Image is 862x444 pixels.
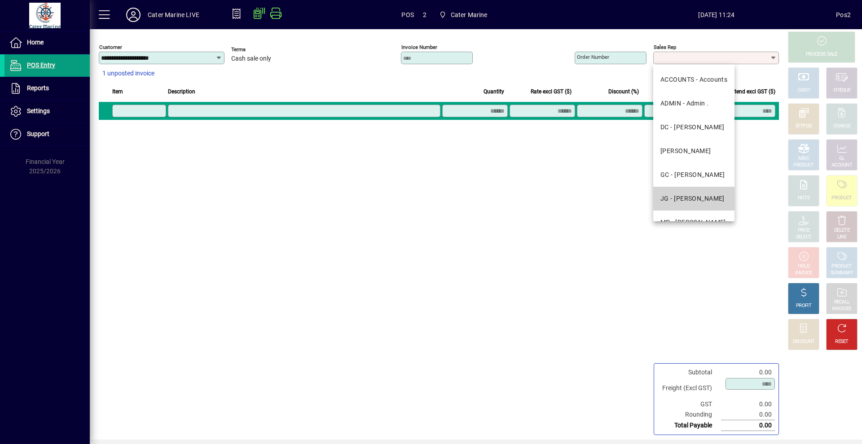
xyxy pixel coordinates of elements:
mat-option: JG - John Giles [653,187,734,211]
div: DC - [PERSON_NAME] [660,123,725,132]
span: Cash sale only [231,55,271,62]
td: Rounding [658,409,721,420]
span: Reports [27,84,49,92]
div: NOTE [798,195,809,202]
span: Settings [27,107,50,114]
div: SELECT [796,234,812,241]
mat-option: ADMIN - Admin . [653,92,734,115]
mat-label: Sales rep [654,44,676,50]
a: Home [4,31,90,54]
td: 0.00 [721,420,775,431]
div: PRODUCT [831,263,852,270]
td: Subtotal [658,367,721,378]
span: POS [401,8,414,22]
td: 0.00 [721,399,775,409]
div: Cater Marine LIVE [148,8,199,22]
span: Home [27,39,44,46]
div: INVOICES [832,306,851,312]
mat-option: ACCOUNTS - Accounts [653,68,734,92]
div: RESET [835,338,849,345]
div: DELETE [834,227,849,234]
div: SUMMARY [831,270,853,277]
div: MISC [798,155,809,162]
span: Cater Marine [435,7,491,23]
div: PROCESS SALE [806,51,837,58]
span: 2 [423,8,427,22]
div: Pos2 [836,8,851,22]
span: Support [27,130,49,137]
span: [DATE] 11:24 [597,8,836,22]
span: Discount (%) [608,87,639,97]
div: EFTPOS [796,123,812,130]
span: Extend excl GST ($) [729,87,775,97]
mat-option: MP - Margaret Pierce [653,211,734,234]
span: 1 unposted invoice [102,69,154,78]
div: PRODUCT [793,162,814,169]
div: PROFIT [796,303,811,309]
span: Description [168,87,195,97]
a: Reports [4,77,90,100]
div: MP - [PERSON_NAME] [660,218,726,227]
div: CHARGE [833,123,851,130]
div: ACCOUNTS - Accounts [660,75,727,84]
div: RECALL [834,299,850,306]
span: Terms [231,47,285,53]
mat-label: Invoice number [401,44,437,50]
span: POS Entry [27,62,55,69]
td: GST [658,399,721,409]
div: DISCOUNT [793,338,814,345]
div: GC - [PERSON_NAME] [660,170,725,180]
td: Freight (Excl GST) [658,378,721,399]
td: 0.00 [721,409,775,420]
mat-option: DEB - Debbie McQuarters [653,139,734,163]
div: INVOICE [795,270,812,277]
div: LINE [837,234,846,241]
span: Rate excl GST ($) [531,87,572,97]
button: 1 unposted invoice [99,66,158,82]
mat-label: Customer [99,44,122,50]
span: Item [112,87,123,97]
span: Quantity [484,87,504,97]
div: [PERSON_NAME] [660,146,711,156]
button: Profile [119,7,148,23]
td: Total Payable [658,420,721,431]
div: ACCOUNT [831,162,852,169]
span: Cater Marine [451,8,488,22]
div: GL [839,155,845,162]
mat-option: DC - Dan Cleaver [653,115,734,139]
div: ADMIN - Admin . [660,99,709,108]
mat-label: Order number [577,54,609,60]
div: HOLD [798,263,809,270]
a: Settings [4,100,90,123]
a: Support [4,123,90,145]
td: 0.00 [721,367,775,378]
div: PRODUCT [831,195,852,202]
div: PRICE [798,227,810,234]
div: JG - [PERSON_NAME] [660,194,725,203]
mat-option: GC - Gerard Cantin [653,163,734,187]
div: CASH [798,87,809,94]
div: CHEQUE [833,87,850,94]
